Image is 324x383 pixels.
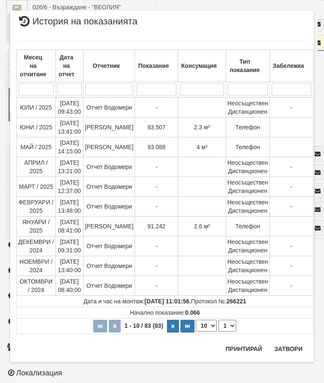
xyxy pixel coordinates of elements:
[185,309,200,316] strong: 0.066
[290,262,292,269] span: -
[219,320,236,332] select: Страница номер
[181,62,216,69] b: Консумация
[93,62,120,69] b: Отчетник
[55,216,84,236] td: [DATE] 08:41:00
[84,177,135,196] td: Отчет Водомери
[273,62,304,69] b: Забележка
[156,183,158,190] span: -
[122,322,165,329] span: 1 - 10 / 83 (83)
[227,298,246,305] strong: 266221
[290,282,292,289] span: -
[84,117,135,137] td: [PERSON_NAME]
[55,50,84,81] th: Дата на отчет: No sort applied, activate to apply an ascending sort
[194,124,210,131] span: 2.3 м³
[55,196,84,216] td: [DATE] 13:48:00
[290,243,292,249] span: -
[130,309,200,316] span: Начално показание:
[84,50,135,81] th: Отчетник: No sort applied, activate to apply an ascending sort
[148,124,166,131] span: 93.507
[17,117,56,137] td: ЮНИ / 2025
[290,203,292,210] span: -
[84,97,135,118] td: Отчет Водомери
[269,342,308,356] button: Затвори
[84,157,135,177] td: Отчет Водомери
[226,177,270,196] td: Неосъществен Дистанционен
[290,163,292,170] span: -
[144,298,189,305] strong: [DATE] 11:01:56
[290,183,292,190] span: -
[55,157,84,177] td: [DATE] 13:21:00
[20,54,46,78] b: Месец на отчитане
[55,236,84,256] td: [DATE] 09:31:00
[226,216,270,236] td: Телефон
[59,54,75,78] b: Дата на отчет
[226,97,270,118] td: Неосъществен Дистанционен
[17,157,56,177] td: АПРИЛ / 2025
[226,50,270,81] th: Тип показание: No sort applied, activate to apply an ascending sort
[17,97,56,118] td: ЮЛИ / 2025
[135,50,178,81] th: Показание: No sort applied, activate to apply an ascending sort
[17,276,56,295] td: ОКТОМВРИ / 2024
[84,236,135,256] td: Отчет Водомери
[226,196,270,216] td: Неосъществен Дистанционен
[156,282,158,289] span: -
[109,320,121,332] button: Предишна страница
[17,236,56,256] td: ДЕКЕМВРИ / 2024
[55,97,84,118] td: [DATE] 09:43:00
[167,320,179,332] button: Следваща страница
[148,223,166,230] span: 91.242
[290,104,292,111] span: -
[191,298,246,305] span: Протокол №:
[17,216,56,236] td: ЯНУАРИ / 2025
[138,62,169,69] b: Показание
[156,203,158,210] span: -
[156,243,158,249] span: -
[84,298,189,305] span: Дата и час на монтаж:
[226,236,270,256] td: Неосъществен Дистанционен
[84,137,135,157] td: [PERSON_NAME]
[270,50,313,81] th: Забележка: No sort applied, activate to apply an ascending sort
[178,50,226,81] th: Консумация: No sort applied, activate to apply an ascending sort
[196,320,217,332] select: Брой редове на страница
[16,17,138,32] span: История на показанията
[84,256,135,276] td: Отчет Водомери
[226,256,270,276] td: Неосъществен Дистанционен
[55,256,84,276] td: [DATE] 13:40:00
[226,137,270,157] td: Телефон
[221,342,267,356] button: Принтирай
[55,276,84,295] td: [DATE] 08:40:00
[84,196,135,216] td: Отчет Водомери
[17,295,313,307] td: ,
[55,177,84,196] td: [DATE] 12:37:00
[156,262,158,269] span: -
[156,163,158,170] span: -
[55,137,84,157] td: [DATE] 14:15:00
[194,223,210,230] span: 2.6 м³
[17,137,56,157] td: МАЙ / 2025
[226,276,270,295] td: Неосъществен Дистанционен
[17,196,56,216] td: ФЕВРУАРИ / 2025
[17,256,56,276] td: НОЕМВРИ / 2024
[229,58,259,73] b: Тип показание
[17,50,56,81] th: Месец на отчитане: No sort applied, activate to apply an ascending sort
[197,144,208,150] span: 4 м³
[148,144,166,150] span: 93.088
[84,216,135,236] td: [PERSON_NAME]
[17,177,56,196] td: МАРТ / 2025
[156,104,158,111] span: -
[226,157,270,177] td: Неосъществен Дистанционен
[93,320,107,332] button: Първа страница
[181,320,194,332] button: Последна страница
[226,117,270,137] td: Телефон
[55,117,84,137] td: [DATE] 13:41:00
[84,276,135,295] td: Отчет Водомери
